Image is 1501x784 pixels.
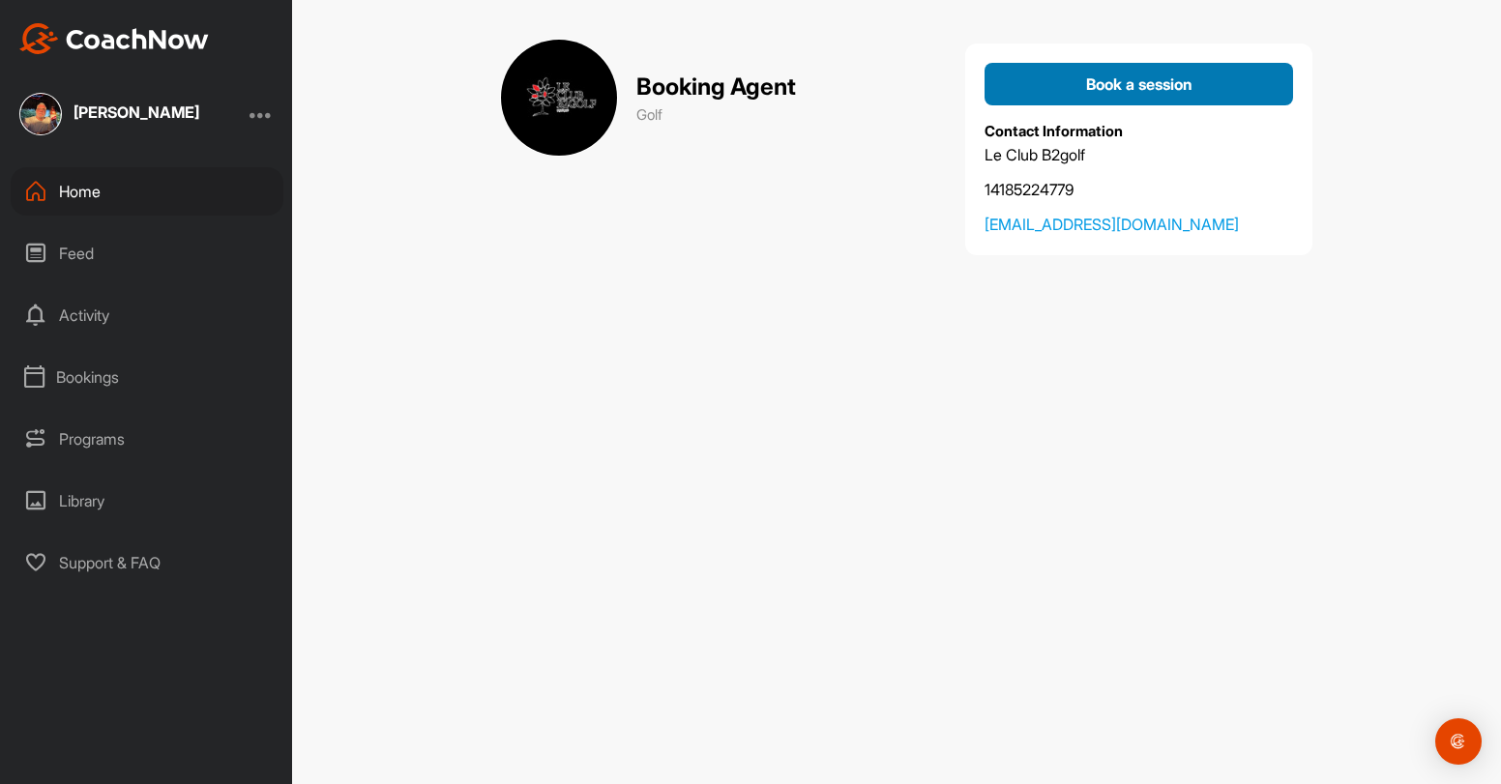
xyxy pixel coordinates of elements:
[1086,74,1192,94] span: Book a session
[11,167,283,216] div: Home
[74,104,199,120] div: [PERSON_NAME]
[636,104,796,127] p: Golf
[19,93,62,135] img: square_643c256af92ddea038382738866253c9.jpg
[985,121,1293,143] p: Contact Information
[985,63,1293,105] button: Book a session
[985,143,1293,166] p: Le Club B2golf
[11,353,283,401] div: Bookings
[11,538,283,587] div: Support & FAQ
[985,178,1293,201] a: 14185224779
[11,415,283,463] div: Programs
[11,477,283,525] div: Library
[1435,718,1482,765] div: Open Intercom Messenger
[11,229,283,277] div: Feed
[985,213,1293,236] a: [EMAIL_ADDRESS][DOMAIN_NAME]
[636,70,796,104] p: Booking Agent
[500,39,618,157] img: cover
[19,23,209,54] img: CoachNow
[11,291,283,339] div: Activity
